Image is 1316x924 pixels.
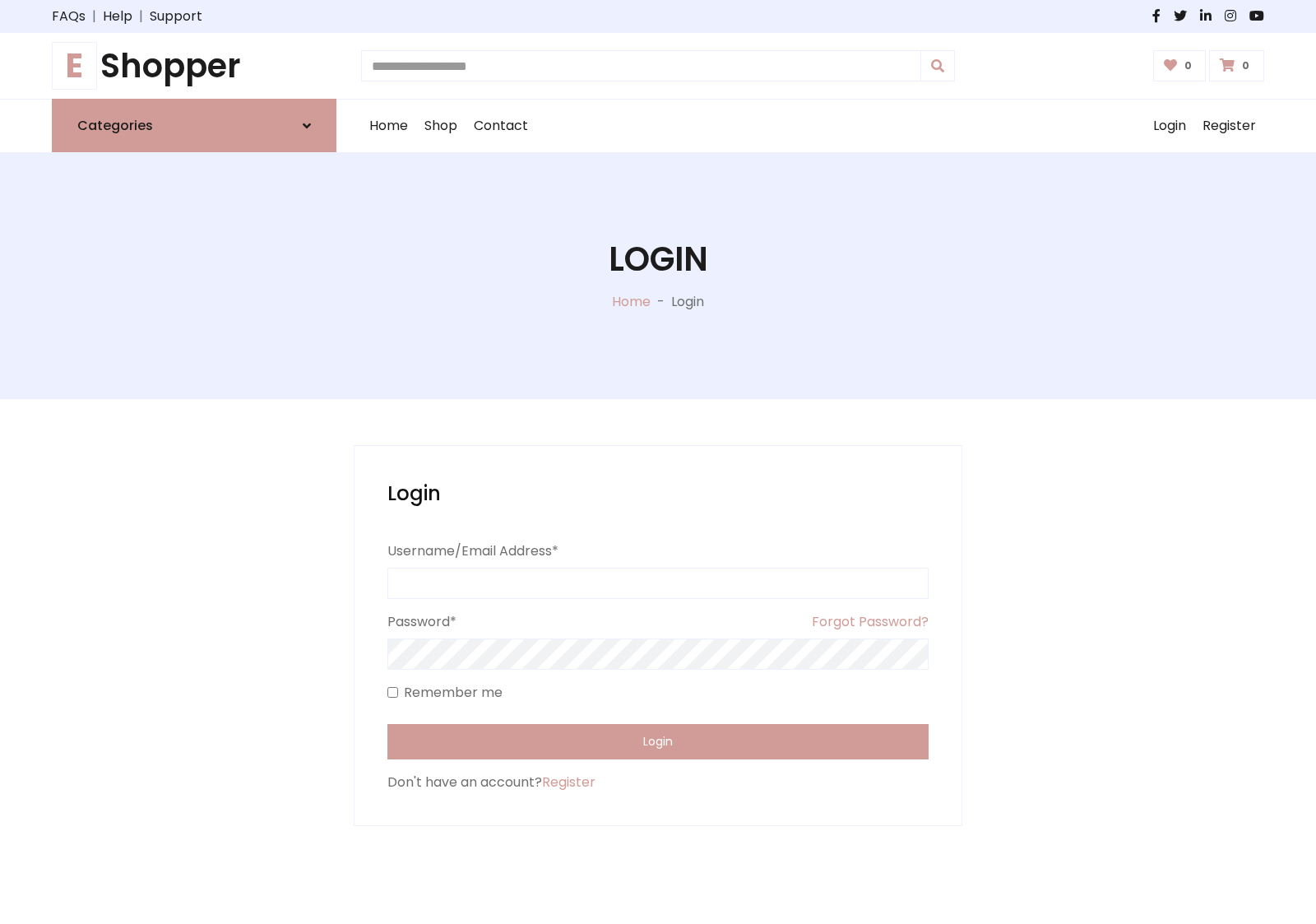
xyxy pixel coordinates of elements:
a: Categories [52,99,336,152]
div: Don't have an account? [387,773,929,792]
a: 0 [1153,50,1207,81]
span: E [52,42,97,90]
a: FAQs [52,7,86,26]
span: 0 [1238,58,1253,73]
h6: Categories [77,118,153,133]
a: Login [1145,100,1194,152]
span: 0 [1180,58,1196,73]
label: Password* [387,612,456,632]
h2: Login [387,479,929,508]
button: Login [387,724,929,759]
label: Remember me [404,683,503,703]
a: Shop [416,100,466,152]
a: Register [542,773,595,792]
a: EShopper [52,46,336,86]
a: Register [1194,100,1264,152]
a: Forgot Password? [812,612,929,638]
h1: Shopper [52,46,336,86]
span: | [132,7,150,26]
a: Home [612,292,651,311]
span: | [86,7,103,26]
p: Login [671,292,704,312]
a: Help [103,7,132,26]
p: - [651,292,671,312]
a: Home [361,100,416,152]
a: Support [150,7,202,26]
a: Contact [466,100,536,152]
h1: Login [609,239,708,279]
a: 0 [1209,50,1264,81]
label: Username/Email Address* [387,541,558,561]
